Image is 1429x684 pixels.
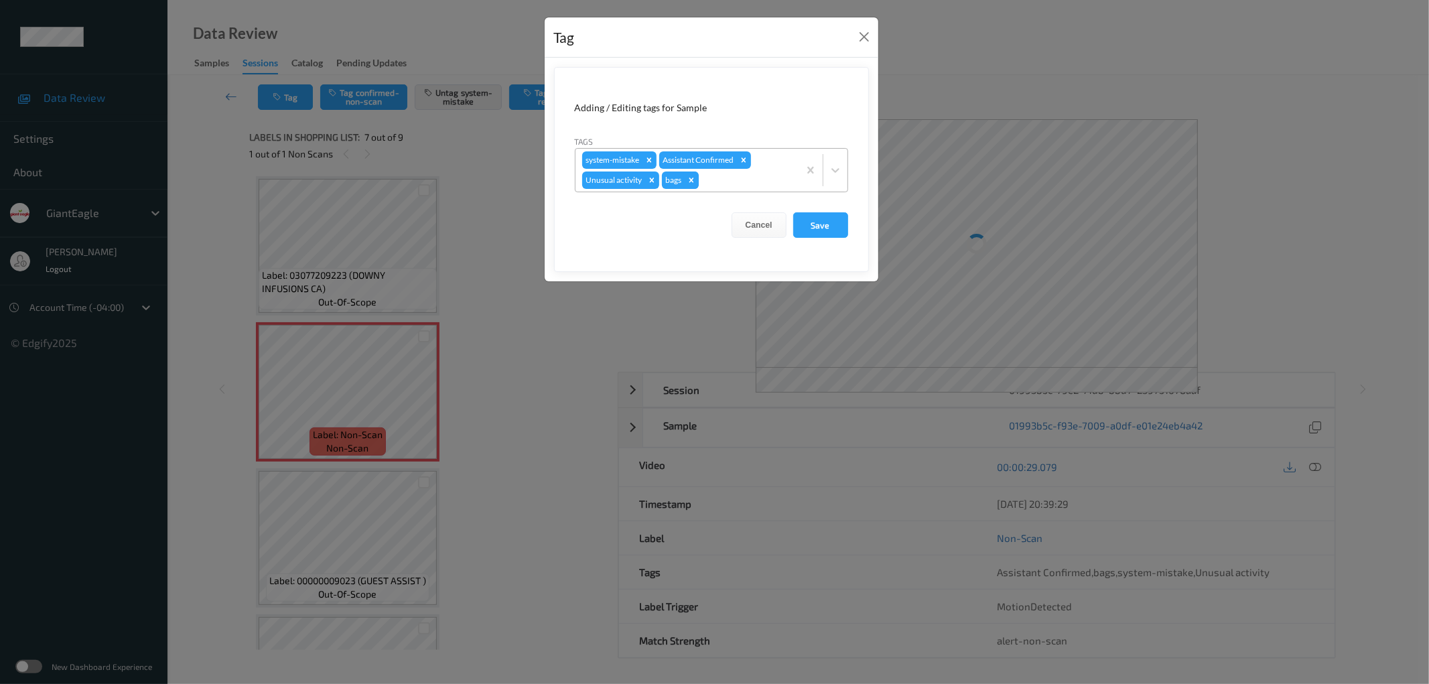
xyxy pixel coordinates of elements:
div: Unusual activity [582,172,644,189]
button: Cancel [732,212,787,238]
div: bags [662,172,684,189]
div: Remove bags [684,172,699,189]
div: system-mistake [582,151,642,169]
label: Tags [575,135,594,147]
div: Adding / Editing tags for Sample [575,101,848,115]
div: Remove Assistant Confirmed [736,151,751,169]
button: Close [855,27,874,46]
div: Tag [554,27,575,48]
div: Remove Unusual activity [644,172,659,189]
div: Assistant Confirmed [659,151,736,169]
button: Save [793,212,848,238]
div: Remove system-mistake [642,151,657,169]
